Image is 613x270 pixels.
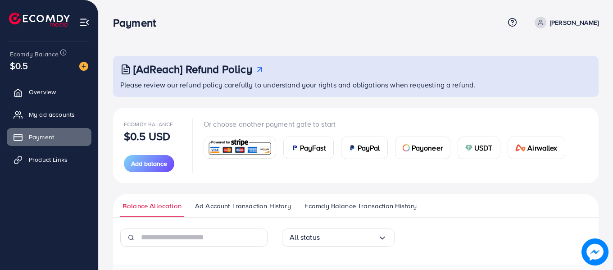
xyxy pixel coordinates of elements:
[204,119,572,129] p: Or choose another payment gate to start
[124,155,174,172] button: Add balance
[581,238,608,265] img: image
[412,142,443,153] span: Payoneer
[527,142,557,153] span: Airwallex
[395,137,450,159] a: cardPayoneer
[7,83,91,101] a: Overview
[7,128,91,146] a: Payment
[531,17,599,28] a: [PERSON_NAME]
[113,16,163,29] h3: Payment
[290,230,320,244] span: All status
[474,142,493,153] span: USDT
[10,59,28,72] span: $0.5
[7,151,91,169] a: Product Links
[7,105,91,124] a: My ad accounts
[550,17,599,28] p: [PERSON_NAME]
[124,131,170,142] p: $0.5 USD
[320,230,378,244] input: Search for option
[403,144,410,151] img: card
[131,159,167,168] span: Add balance
[123,201,182,211] span: Balance Allocation
[29,110,75,119] span: My ad accounts
[282,229,395,247] div: Search for option
[79,17,90,27] img: menu
[29,155,68,164] span: Product Links
[291,144,298,151] img: card
[341,137,388,159] a: cardPayPal
[9,13,70,27] img: logo
[300,142,326,153] span: PayFast
[133,63,252,76] h3: [AdReach] Refund Policy
[515,144,526,151] img: card
[124,120,173,128] span: Ecomdy Balance
[349,144,356,151] img: card
[204,137,276,159] a: card
[508,137,565,159] a: cardAirwallex
[458,137,500,159] a: cardUSDT
[195,201,291,211] span: Ad Account Transaction History
[207,138,273,157] img: card
[283,137,334,159] a: cardPayFast
[120,79,593,90] p: Please review our refund policy carefully to understand your rights and obligations when requesti...
[304,201,417,211] span: Ecomdy Balance Transaction History
[29,133,54,142] span: Payment
[29,87,56,96] span: Overview
[10,50,59,59] span: Ecomdy Balance
[465,144,472,151] img: card
[358,142,380,153] span: PayPal
[79,62,88,71] img: image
